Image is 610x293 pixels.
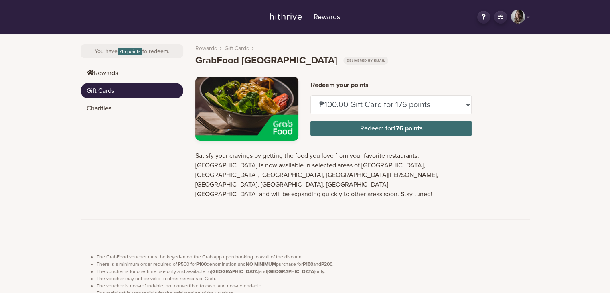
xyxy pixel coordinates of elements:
[195,55,389,67] h1: GrabFood [GEOGRAPHIC_DATA]
[97,282,530,289] li: The voucher is non-refundable, not convertible to cash, and non-extendable.
[303,261,313,267] strong: P150
[265,10,345,25] a: Rewards
[393,124,422,132] strong: 176 points
[81,65,183,81] a: Rewards
[225,44,249,53] a: Gift Cards
[246,261,276,267] strong: NO MINIMUM
[195,152,438,198] span: Satisfy your cravings by getting the food you love from your favorite restaurants. [GEOGRAPHIC_DA...
[97,260,530,268] li: There is a minimum order required of P500 for denomination and purchase for and .
[270,13,302,20] img: hithrive-logo.9746416d.svg
[310,81,472,89] h4: Redeem your points
[343,57,389,65] img: egiftcard-badge.75f7f56c.svg
[308,11,340,24] h2: Rewards
[310,121,472,136] button: Redeem for176 points
[97,268,530,275] li: The voucher is for one-time use only and available to and only.
[195,44,217,53] a: Rewards
[211,269,259,274] strong: [GEOGRAPHIC_DATA]
[81,101,183,116] a: Charities
[81,83,183,98] a: Gift Cards
[97,275,530,282] li: The voucher may not be valid to other services of Grab.
[97,253,530,260] li: The GrabFood voucher must be keyed-in on the Grab app upon booking to avail of the discount.
[18,6,34,13] span: Help
[321,261,332,267] strong: P200
[118,48,142,55] span: 715 points
[267,269,315,274] strong: [GEOGRAPHIC_DATA]
[196,261,207,267] strong: P100
[81,44,183,58] div: You have to redeem.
